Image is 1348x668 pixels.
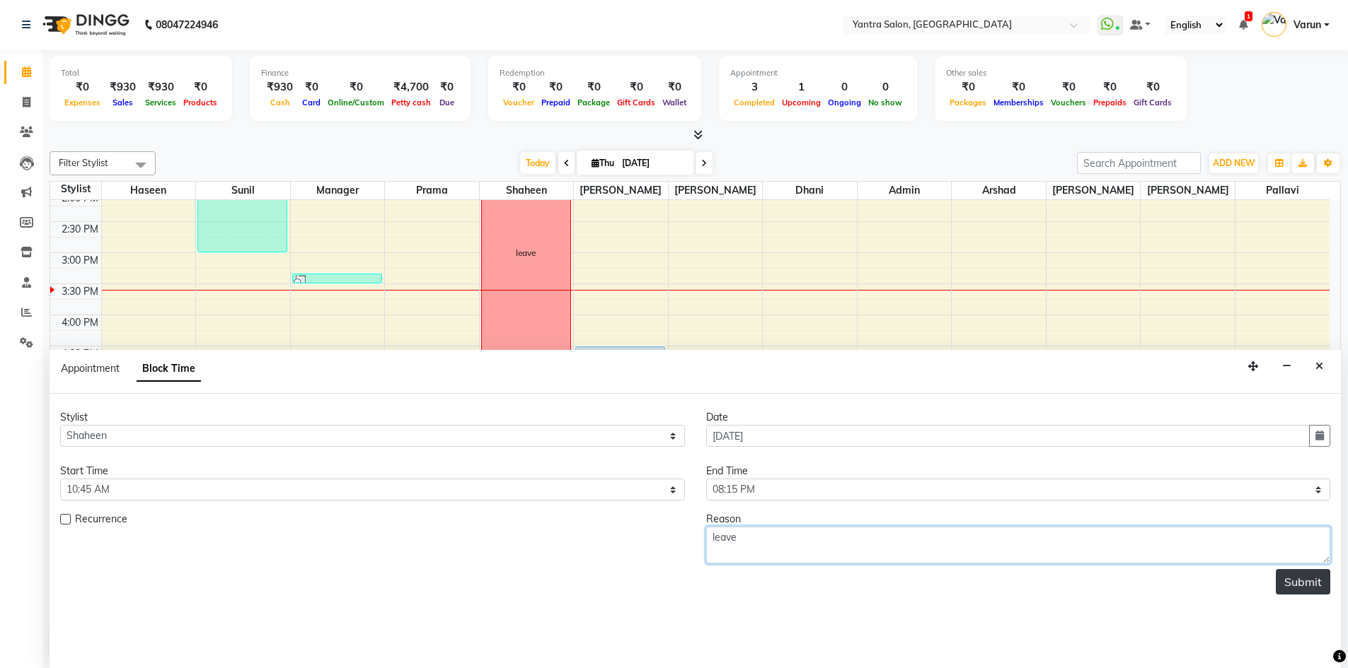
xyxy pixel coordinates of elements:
[500,79,538,95] div: ₹0
[1294,18,1321,33] span: Varun
[824,98,865,107] span: Ongoing
[299,79,324,95] div: ₹0
[1090,79,1130,95] div: ₹0
[946,79,990,95] div: ₹0
[102,182,196,199] span: Haseen
[61,98,104,107] span: Expenses
[613,98,659,107] span: Gift Cards
[1130,98,1175,107] span: Gift Cards
[778,98,824,107] span: Upcoming
[1209,153,1258,173] button: ADD NEW
[1309,356,1330,377] button: Close
[574,98,613,107] span: Package
[50,182,101,197] div: Stylist
[1077,152,1201,174] input: Search Appointment
[730,79,778,95] div: 3
[180,79,221,95] div: ₹0
[520,152,555,174] span: Today
[1141,182,1235,199] span: [PERSON_NAME]
[385,182,479,199] span: Prama
[706,425,1310,447] input: yyyy-mm-dd
[952,182,1046,199] span: Arshad
[137,356,201,382] span: Block Time
[142,98,180,107] span: Services
[480,182,574,199] span: Shaheen
[659,98,690,107] span: Wallet
[267,98,294,107] span: Cash
[659,79,690,95] div: ₹0
[516,247,536,259] div: leave
[706,464,1331,479] div: End Time
[59,157,108,168] span: Filter Stylist
[574,182,668,199] span: [PERSON_NAME]
[61,67,221,79] div: Total
[75,512,127,529] span: Recurrence
[500,67,690,79] div: Redemption
[730,98,778,107] span: Completed
[261,67,459,79] div: Finance
[59,315,101,330] div: 4:00 PM
[436,98,458,107] span: Due
[59,284,101,299] div: 3:30 PM
[59,346,101,361] div: 4:30 PM
[261,79,299,95] div: ₹930
[1213,158,1255,168] span: ADD NEW
[618,153,689,174] input: 2025-09-04
[104,79,142,95] div: ₹930
[778,79,824,95] div: 1
[500,98,538,107] span: Voucher
[36,5,133,45] img: logo
[706,512,1331,527] div: Reason
[730,67,906,79] div: Appointment
[291,182,385,199] span: Manager
[59,253,101,268] div: 3:00 PM
[706,410,1331,425] div: Date
[538,79,574,95] div: ₹0
[109,98,137,107] span: Sales
[196,182,290,199] span: Sunil
[324,79,388,95] div: ₹0
[1130,79,1175,95] div: ₹0
[60,410,685,425] div: Stylist
[1262,12,1286,37] img: Varun
[156,5,218,45] b: 08047224946
[1090,98,1130,107] span: Prepaids
[1245,11,1252,21] span: 1
[142,79,180,95] div: ₹930
[61,79,104,95] div: ₹0
[1239,18,1248,31] a: 1
[180,98,221,107] span: Products
[669,182,763,199] span: [PERSON_NAME]
[946,67,1175,79] div: Other sales
[990,79,1047,95] div: ₹0
[1047,79,1090,95] div: ₹0
[1276,569,1330,594] button: Submit
[324,98,388,107] span: Online/Custom
[1047,182,1141,199] span: [PERSON_NAME]
[293,274,381,283] div: [PERSON_NAME], TK06, 03:20 PM-03:30 PM, Advance
[1047,98,1090,107] span: Vouchers
[574,79,613,95] div: ₹0
[61,362,120,375] span: Appointment
[1235,182,1330,199] span: Pallavi
[824,79,865,95] div: 0
[990,98,1047,107] span: Memberships
[538,98,574,107] span: Prepaid
[613,79,659,95] div: ₹0
[588,158,618,168] span: Thu
[865,98,906,107] span: No show
[763,182,857,199] span: Dhani
[434,79,459,95] div: ₹0
[60,464,685,479] div: Start Time
[858,182,952,199] span: admin
[946,98,990,107] span: Packages
[59,222,101,237] div: 2:30 PM
[576,347,664,402] div: [MEDICAL_DATA][PERSON_NAME], TK05, 04:30 PM-05:25 PM, Liposoluble Wax - Regular,Threading
[865,79,906,95] div: 0
[388,79,434,95] div: ₹4,700
[299,98,324,107] span: Card
[388,98,434,107] span: Petty cash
